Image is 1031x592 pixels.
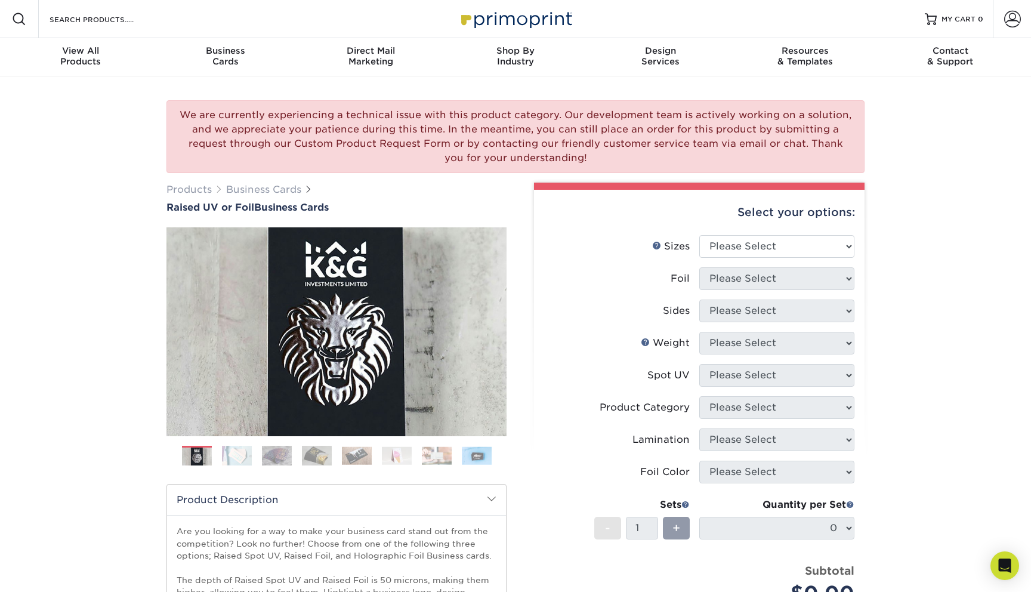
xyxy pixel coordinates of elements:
[699,498,854,512] div: Quantity per Set
[588,45,733,67] div: Services
[422,446,452,465] img: Business Cards 07
[298,38,443,76] a: Direct MailMarketing
[640,465,690,479] div: Foil Color
[342,446,372,465] img: Business Cards 05
[262,445,292,466] img: Business Cards 03
[166,202,507,213] h1: Business Cards
[671,272,690,286] div: Foil
[805,564,854,577] strong: Subtotal
[594,498,690,512] div: Sets
[226,184,301,195] a: Business Cards
[733,45,878,56] span: Resources
[652,239,690,254] div: Sizes
[153,45,298,56] span: Business
[302,445,332,466] img: Business Cards 04
[641,336,690,350] div: Weight
[588,38,733,76] a: DesignServices
[8,45,153,56] span: View All
[298,45,443,56] span: Direct Mail
[166,184,212,195] a: Products
[48,12,165,26] input: SEARCH PRODUCTS.....
[166,202,507,213] a: Raised UV or FoilBusiness Cards
[443,45,588,56] span: Shop By
[443,38,588,76] a: Shop ByIndustry
[632,433,690,447] div: Lamination
[166,202,254,213] span: Raised UV or Foil
[182,442,212,471] img: Business Cards 01
[153,38,298,76] a: BusinessCards
[3,556,101,588] iframe: Google Customer Reviews
[544,190,855,235] div: Select your options:
[605,519,610,537] span: -
[298,45,443,67] div: Marketing
[588,45,733,56] span: Design
[382,446,412,465] img: Business Cards 06
[878,38,1023,76] a: Contact& Support
[600,400,690,415] div: Product Category
[167,485,506,515] h2: Product Description
[733,38,878,76] a: Resources& Templates
[663,304,690,318] div: Sides
[647,368,690,383] div: Spot UV
[462,446,492,465] img: Business Cards 08
[8,45,153,67] div: Products
[990,551,1019,580] div: Open Intercom Messenger
[166,100,865,173] div: We are currently experiencing a technical issue with this product category. Our development team ...
[443,45,588,67] div: Industry
[8,38,153,76] a: View AllProducts
[153,45,298,67] div: Cards
[456,6,575,32] img: Primoprint
[878,45,1023,56] span: Contact
[733,45,878,67] div: & Templates
[878,45,1023,67] div: & Support
[672,519,680,537] span: +
[222,445,252,466] img: Business Cards 02
[166,162,507,502] img: Raised UV or Foil 01
[942,14,976,24] span: MY CART
[978,15,983,23] span: 0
